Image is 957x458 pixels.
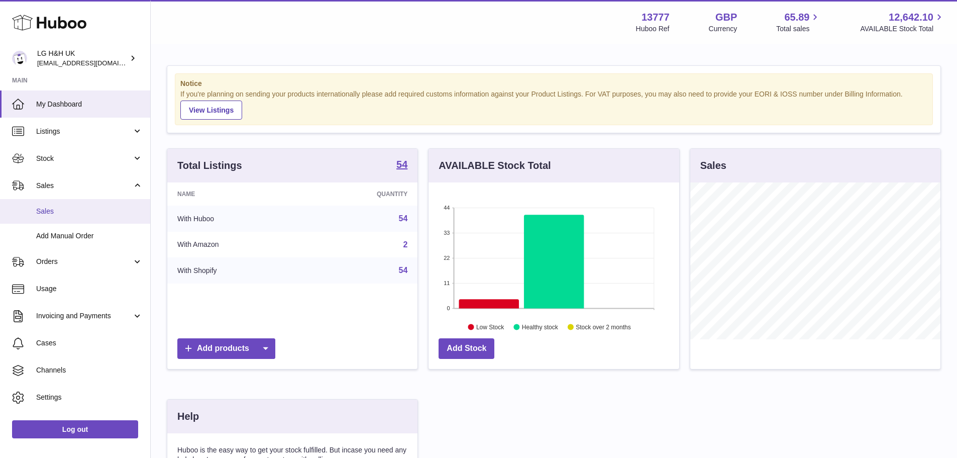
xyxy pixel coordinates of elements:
[167,257,304,284] td: With Shopify
[36,181,132,191] span: Sales
[642,11,670,24] strong: 13777
[399,214,408,223] a: 54
[444,205,450,211] text: 44
[784,11,809,24] span: 65.89
[12,51,27,66] img: veechen@lghnh.co.uk
[36,207,143,216] span: Sales
[36,338,143,348] span: Cases
[403,240,407,249] a: 2
[36,393,143,402] span: Settings
[37,49,128,68] div: LG H&H UK
[715,11,737,24] strong: GBP
[889,11,933,24] span: 12,642.10
[522,323,559,330] text: Healthy stock
[439,338,494,359] a: Add Stock
[444,255,450,261] text: 22
[36,284,143,294] span: Usage
[177,338,275,359] a: Add products
[36,100,143,109] span: My Dashboard
[36,257,132,266] span: Orders
[576,323,631,330] text: Stock over 2 months
[399,266,408,274] a: 54
[304,182,418,206] th: Quantity
[476,323,504,330] text: Low Stock
[36,127,132,136] span: Listings
[180,101,242,120] a: View Listings
[167,232,304,258] td: With Amazon
[180,79,927,88] strong: Notice
[177,410,199,423] h3: Help
[860,11,945,34] a: 12,642.10 AVAILABLE Stock Total
[177,159,242,172] h3: Total Listings
[447,305,450,311] text: 0
[439,159,551,172] h3: AVAILABLE Stock Total
[167,206,304,232] td: With Huboo
[37,59,148,67] span: [EMAIL_ADDRESS][DOMAIN_NAME]
[396,159,407,171] a: 54
[167,182,304,206] th: Name
[444,280,450,286] text: 11
[36,154,132,163] span: Stock
[444,230,450,236] text: 33
[180,89,927,120] div: If you're planning on sending your products internationally please add required customs informati...
[860,24,945,34] span: AVAILABLE Stock Total
[12,420,138,438] a: Log out
[36,231,143,241] span: Add Manual Order
[36,365,143,375] span: Channels
[709,24,737,34] div: Currency
[776,11,821,34] a: 65.89 Total sales
[36,311,132,321] span: Invoicing and Payments
[396,159,407,169] strong: 54
[636,24,670,34] div: Huboo Ref
[700,159,726,172] h3: Sales
[776,24,821,34] span: Total sales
